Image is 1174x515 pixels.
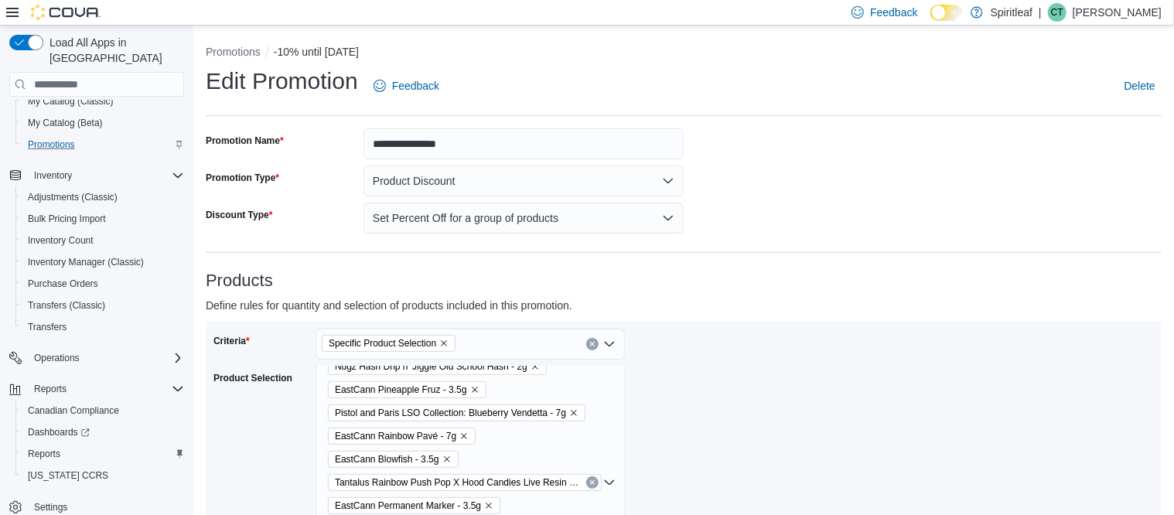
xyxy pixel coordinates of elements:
span: EastCann Rainbow Pavé - 7g [335,428,456,444]
span: Inventory Count [28,234,94,247]
span: EastCann Blowfish - 3.5g [335,452,439,467]
p: [PERSON_NAME] [1073,3,1162,22]
label: Promotion Name [206,135,284,147]
button: Bulk Pricing Import [15,208,190,230]
button: Canadian Compliance [15,400,190,421]
button: Reports [15,443,190,465]
span: Nugz Hash Drip n' Jiggle Old School Hash - 2g [328,358,547,375]
button: Reports [28,380,73,398]
label: Product Selection [213,372,292,384]
span: Specific Product Selection [329,336,436,351]
span: Promotions [28,138,75,151]
span: Tantalus Rainbow Push Pop X Hood Candies Live Resin Cartridge - .95g [335,475,582,490]
a: Dashboards [15,421,190,443]
a: My Catalog (Classic) [22,92,120,111]
span: Load All Apps in [GEOGRAPHIC_DATA] [43,35,184,66]
a: Transfers [22,318,73,336]
img: Cova [31,5,101,20]
input: Dark Mode [930,5,963,21]
span: Feedback [392,78,439,94]
button: Delete [1118,70,1162,101]
button: Remove Pistol and Paris LSO Collection: Blueberry Vendetta - 7g from selection in this group [569,408,578,418]
button: Reports [3,378,190,400]
button: My Catalog (Beta) [15,112,190,134]
span: Dark Mode [930,21,931,22]
a: Dashboards [22,423,96,442]
span: Dashboards [22,423,184,442]
button: Transfers (Classic) [15,295,190,316]
button: Adjustments (Classic) [15,186,190,208]
span: Pistol and Paris LSO Collection: Blueberry Vendetta - 7g [335,405,566,421]
p: Spiritleaf [991,3,1032,22]
span: CT [1051,3,1063,22]
span: Adjustments (Classic) [28,191,118,203]
a: Feedback [367,70,445,101]
span: Operations [28,349,184,367]
button: Transfers [15,316,190,338]
span: My Catalog (Classic) [22,92,184,111]
span: EastCann Permanent Marker - 3.5g [328,497,500,514]
span: Bulk Pricing Import [22,210,184,228]
span: Reports [34,383,67,395]
button: Remove Tantalus Rainbow Push Pop X Hood Candies Live Resin Cartridge - .95g from selection in thi... [585,478,595,487]
span: EastCann Rainbow Pavé - 7g [328,428,476,445]
button: Purchase Orders [15,273,190,295]
span: EastCann Blowfish - 3.5g [328,451,459,468]
button: -10% until [DATE] [274,46,359,58]
span: Canadian Compliance [28,404,119,417]
button: Operations [3,347,190,369]
button: Remove EastCann Blowfish - 3.5g from selection in this group [442,455,452,464]
span: Transfers (Classic) [28,299,105,312]
span: My Catalog (Beta) [28,117,103,129]
button: Remove EastCann Pineapple Fruz - 3.5g from selection in this group [470,385,479,394]
a: Promotions [22,135,81,154]
button: My Catalog (Classic) [15,90,190,112]
a: Reports [22,445,67,463]
button: Inventory Manager (Classic) [15,251,190,273]
button: Inventory [3,165,190,186]
span: Inventory [28,166,184,185]
a: My Catalog (Beta) [22,114,109,132]
span: [US_STATE] CCRS [28,469,108,482]
a: Inventory Count [22,231,100,250]
button: Remove Specific Product Selection from selection in this group [439,339,449,348]
label: Criteria [213,335,250,347]
span: Canadian Compliance [22,401,184,420]
span: Promotions [22,135,184,154]
button: Remove Nugz Hash Drip n' Jiggle Old School Hash - 2g from selection in this group [531,362,540,371]
button: Remove EastCann Rainbow Pavé - 7g from selection in this group [459,431,469,441]
button: [US_STATE] CCRS [15,465,190,486]
button: Operations [28,349,86,367]
span: Inventory Manager (Classic) [22,253,184,271]
a: Bulk Pricing Import [22,210,112,228]
span: Feedback [870,5,917,20]
button: Open list of options [603,338,616,350]
span: Bulk Pricing Import [28,213,106,225]
span: EastCann Pineapple Fruz - 3.5g [335,382,467,397]
button: Set Percent Off for a group of products [363,203,684,234]
a: Purchase Orders [22,275,104,293]
span: Reports [28,448,60,460]
span: Delete [1125,78,1155,94]
span: Specific Product Selection [322,335,456,352]
h3: Products [206,271,1162,290]
span: Inventory Manager (Classic) [28,256,144,268]
span: Pistol and Paris LSO Collection: Blueberry Vendetta - 7g [328,404,585,421]
a: Inventory Manager (Classic) [22,253,150,271]
div: Clifford T [1048,3,1066,22]
span: Operations [34,352,80,364]
a: Transfers (Classic) [22,296,111,315]
span: Purchase Orders [22,275,184,293]
span: My Catalog (Classic) [28,95,114,107]
a: Adjustments (Classic) [22,188,124,206]
span: Dashboards [28,426,90,438]
span: Inventory [34,169,72,182]
span: Inventory Count [22,231,184,250]
nav: An example of EuiBreadcrumbs [206,44,1162,63]
p: Define rules for quantity and selection of products included in this promotion. [206,296,923,315]
span: Nugz Hash Drip n' Jiggle Old School Hash - 2g [335,359,527,374]
span: My Catalog (Beta) [22,114,184,132]
span: Settings [34,501,67,513]
h1: Edit Promotion [206,66,358,97]
span: Transfers [22,318,184,336]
